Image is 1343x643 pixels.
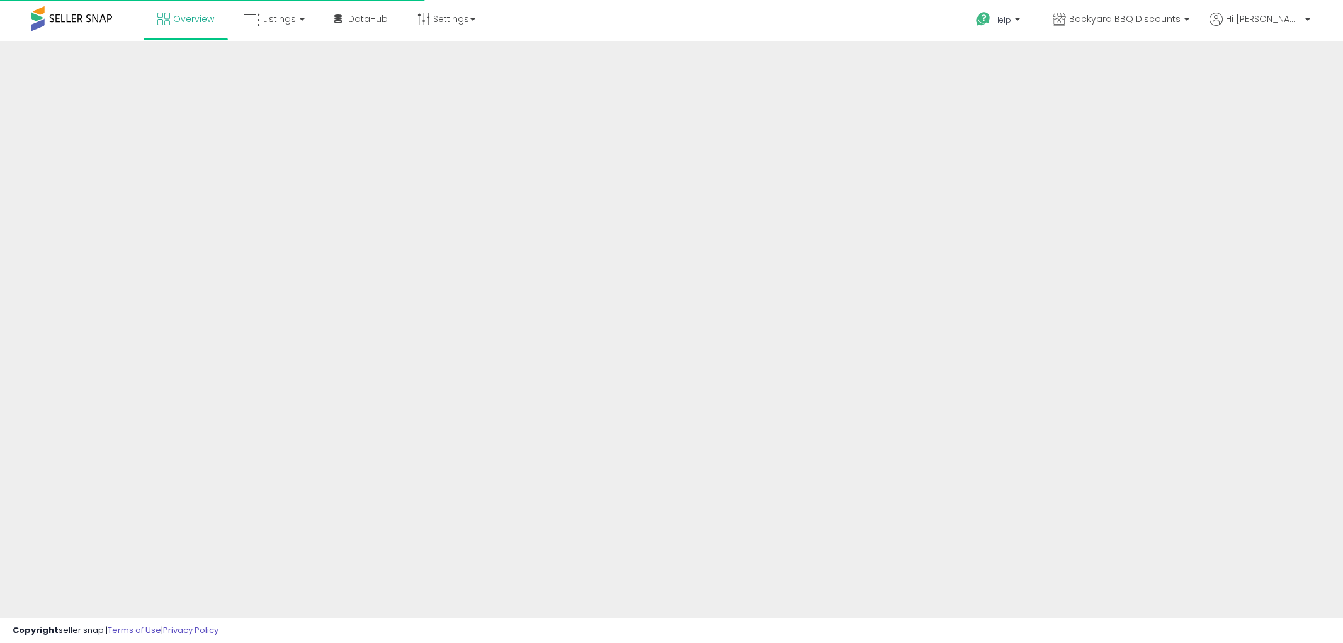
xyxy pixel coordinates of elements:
[975,11,991,27] i: Get Help
[1069,13,1181,25] span: Backyard BBQ Discounts
[263,13,296,25] span: Listings
[966,2,1033,41] a: Help
[1210,13,1310,41] a: Hi [PERSON_NAME]
[1226,13,1301,25] span: Hi [PERSON_NAME]
[994,14,1011,25] span: Help
[348,13,388,25] span: DataHub
[173,13,214,25] span: Overview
